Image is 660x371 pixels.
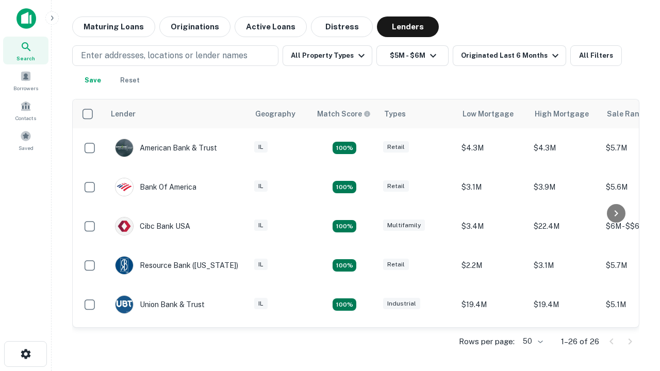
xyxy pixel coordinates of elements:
[3,96,48,124] a: Contacts
[383,259,409,271] div: Retail
[383,220,425,231] div: Multifamily
[459,335,515,348] p: Rows per page:
[254,298,268,310] div: IL
[333,181,356,193] div: Matching Properties: 4, hasApolloMatch: undefined
[115,178,196,196] div: Bank Of America
[317,108,369,120] h6: Match Score
[333,220,356,232] div: Matching Properties: 4, hasApolloMatch: undefined
[529,128,601,167] td: $4.3M
[249,99,311,128] th: Geography
[72,45,278,66] button: Enter addresses, locations or lender names
[529,207,601,246] td: $22.4M
[456,207,529,246] td: $3.4M
[115,139,217,157] div: American Bank & Trust
[3,126,48,154] a: Saved
[561,335,599,348] p: 1–26 of 26
[115,296,133,313] img: picture
[377,16,439,37] button: Lenders
[115,256,238,275] div: Resource Bank ([US_STATE])
[19,144,34,152] span: Saved
[529,99,601,128] th: High Mortgage
[383,141,409,153] div: Retail
[570,45,622,66] button: All Filters
[333,298,356,311] div: Matching Properties: 4, hasApolloMatch: undefined
[283,45,372,66] button: All Property Types
[456,285,529,324] td: $19.4M
[235,16,307,37] button: Active Loans
[333,142,356,154] div: Matching Properties: 7, hasApolloMatch: undefined
[159,16,230,37] button: Originations
[529,246,601,285] td: $3.1M
[111,108,136,120] div: Lender
[115,257,133,274] img: picture
[456,167,529,207] td: $3.1M
[519,334,544,349] div: 50
[456,99,529,128] th: Low Mortgage
[3,37,48,64] a: Search
[76,70,109,91] button: Save your search to get updates of matches that match your search criteria.
[383,298,420,310] div: Industrial
[456,324,529,363] td: $4M
[16,8,36,29] img: capitalize-icon.png
[72,16,155,37] button: Maturing Loans
[16,54,35,62] span: Search
[254,141,268,153] div: IL
[378,99,456,128] th: Types
[535,108,589,120] div: High Mortgage
[456,246,529,285] td: $2.2M
[115,217,190,235] div: Cibc Bank USA
[529,324,601,363] td: $4M
[115,139,133,157] img: picture
[461,49,562,62] div: Originated Last 6 Months
[113,70,146,91] button: Reset
[456,128,529,167] td: $4.3M
[255,108,295,120] div: Geography
[115,178,133,196] img: picture
[254,220,268,231] div: IL
[311,99,378,128] th: Capitalize uses an advanced AI algorithm to match your search with the best lender. The match sco...
[383,180,409,192] div: Retail
[384,108,406,120] div: Types
[13,84,38,92] span: Borrowers
[254,180,268,192] div: IL
[529,285,601,324] td: $19.4M
[3,66,48,94] a: Borrowers
[463,108,514,120] div: Low Mortgage
[317,108,371,120] div: Capitalize uses an advanced AI algorithm to match your search with the best lender. The match sco...
[311,16,373,37] button: Distress
[453,45,566,66] button: Originated Last 6 Months
[376,45,449,66] button: $5M - $6M
[115,295,205,314] div: Union Bank & Trust
[15,114,36,122] span: Contacts
[608,256,660,305] iframe: Chat Widget
[333,259,356,272] div: Matching Properties: 4, hasApolloMatch: undefined
[105,99,249,128] th: Lender
[81,49,247,62] p: Enter addresses, locations or lender names
[115,217,133,235] img: picture
[254,259,268,271] div: IL
[529,167,601,207] td: $3.9M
